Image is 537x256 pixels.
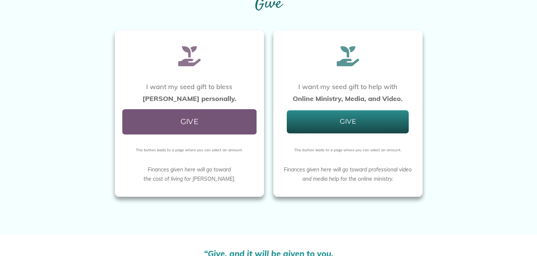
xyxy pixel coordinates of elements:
p: I want my seed gift to bless [123,75,256,110]
p: I want my seed gift to help with [281,75,415,110]
strong: [PERSON_NAME] personally. [142,94,236,103]
span: Online Ministry, Media, and Video. [293,94,403,103]
em: Finances given here will go toward professional video and media help for the online ministry. [284,166,412,182]
a: GIVE [287,110,409,133]
a: GIVE [122,109,256,135]
em: Finances given here will go toward the cost of living for [PERSON_NAME]. [144,166,235,182]
p: This button leads to a page where you can select an amount. [123,141,256,159]
span: GIVE [128,117,250,126]
span: GIVE [292,118,403,126]
p: This button leads to a page where you can select an amount. [281,141,415,159]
